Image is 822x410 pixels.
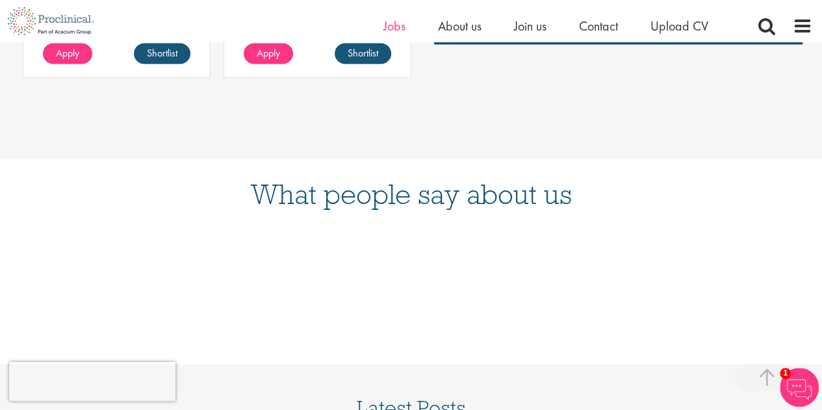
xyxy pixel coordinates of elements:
[244,43,293,64] a: Apply
[134,43,190,64] a: Shortlist
[579,18,618,34] a: Contact
[650,18,708,34] a: Upload CV
[514,18,546,34] a: Join us
[438,18,482,34] a: About us
[335,43,391,64] a: Shortlist
[257,45,280,59] span: Apply
[780,368,819,407] img: Chatbot
[383,18,405,34] a: Jobs
[780,368,791,379] span: 1
[43,43,92,64] a: Apply
[9,362,175,401] iframe: reCAPTCHA
[56,45,79,59] span: Apply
